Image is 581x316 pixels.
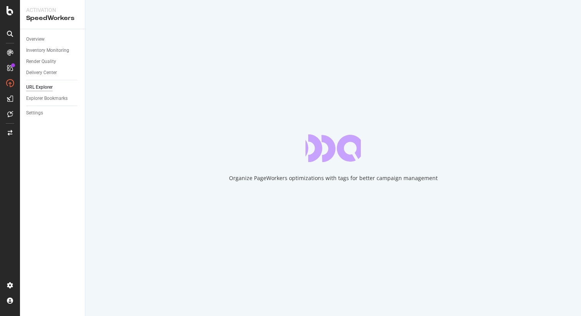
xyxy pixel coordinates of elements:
[229,174,438,182] div: Organize PageWorkers optimizations with tags for better campaign management
[26,46,80,55] a: Inventory Monitoring
[12,12,18,18] img: logo_orange.svg
[31,45,69,50] div: Domain Overview
[12,20,18,26] img: website_grey.svg
[305,134,361,162] div: animation
[26,94,80,103] a: Explorer Bookmarks
[26,69,57,77] div: Delivery Center
[78,45,84,51] img: tab_keywords_by_traffic_grey.svg
[26,58,80,66] a: Render Quality
[22,45,28,51] img: tab_domain_overview_orange.svg
[26,14,79,23] div: SpeedWorkers
[26,6,79,14] div: Activation
[20,20,85,26] div: Domain: [DOMAIN_NAME]
[26,58,56,66] div: Render Quality
[26,35,45,43] div: Overview
[22,12,38,18] div: v 4.0.25
[26,109,80,117] a: Settings
[26,83,80,91] a: URL Explorer
[26,35,80,43] a: Overview
[26,109,43,117] div: Settings
[26,94,68,103] div: Explorer Bookmarks
[26,83,53,91] div: URL Explorer
[26,69,80,77] a: Delivery Center
[26,46,69,55] div: Inventory Monitoring
[86,45,127,50] div: Keywords by Traffic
